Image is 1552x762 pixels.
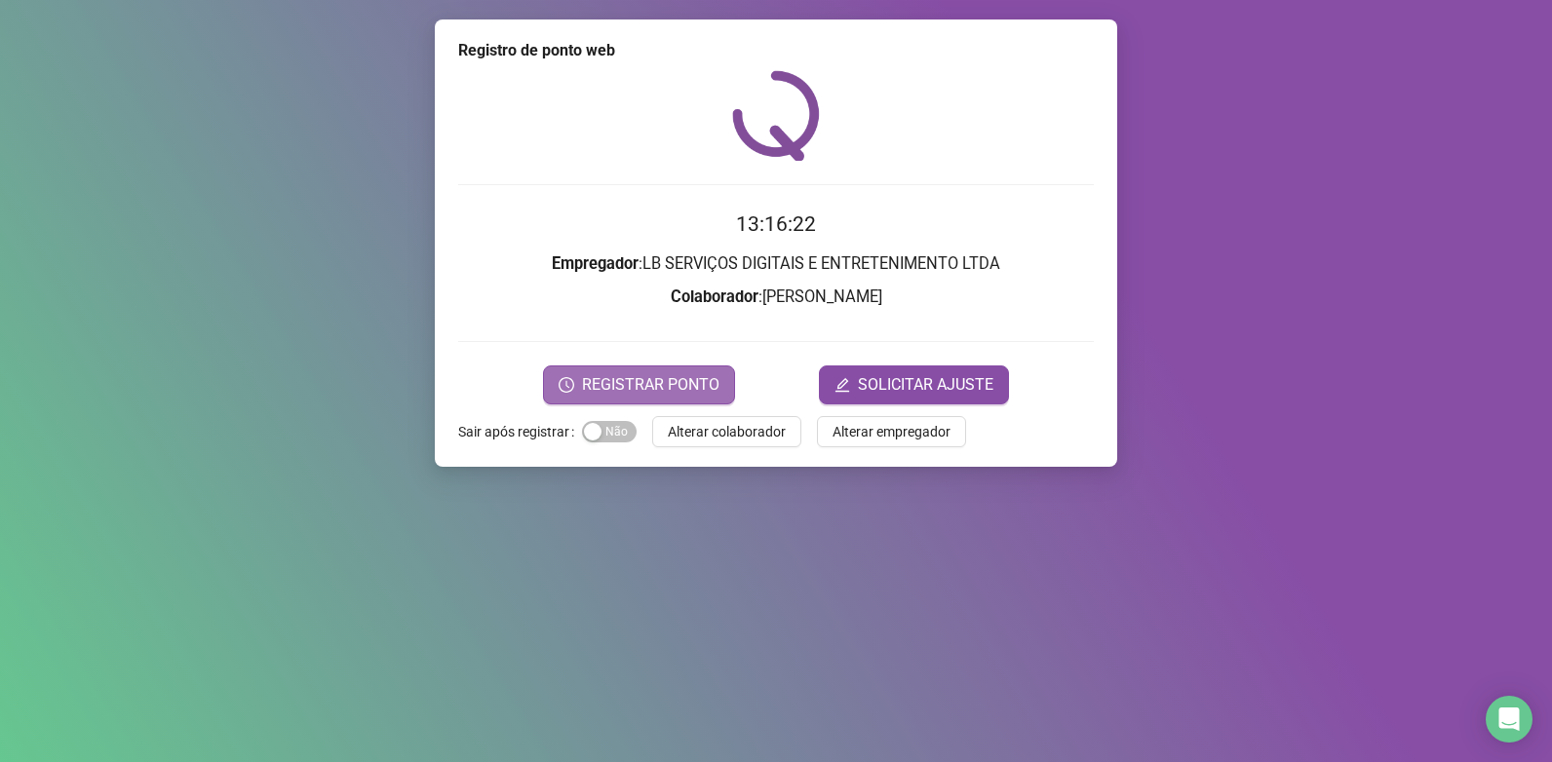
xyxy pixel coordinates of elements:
button: Alterar colaborador [652,416,801,447]
button: editSOLICITAR AJUSTE [819,365,1009,404]
img: QRPoint [732,70,820,161]
span: REGISTRAR PONTO [582,373,719,397]
time: 13:16:22 [736,212,816,236]
h3: : [PERSON_NAME] [458,285,1094,310]
div: Open Intercom Messenger [1486,696,1533,743]
span: clock-circle [559,377,574,393]
button: REGISTRAR PONTO [543,365,735,404]
span: Alterar colaborador [668,421,786,442]
label: Sair após registrar [458,416,582,447]
strong: Colaborador [671,287,758,306]
span: edit [834,377,850,393]
strong: Empregador [552,254,639,273]
div: Registro de ponto web [458,39,1094,62]
h3: : LB SERVIÇOS DIGITAIS E ENTRETENIMENTO LTDA [458,251,1094,277]
button: Alterar empregador [817,416,966,447]
span: SOLICITAR AJUSTE [858,373,993,397]
span: Alterar empregador [833,421,951,442]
